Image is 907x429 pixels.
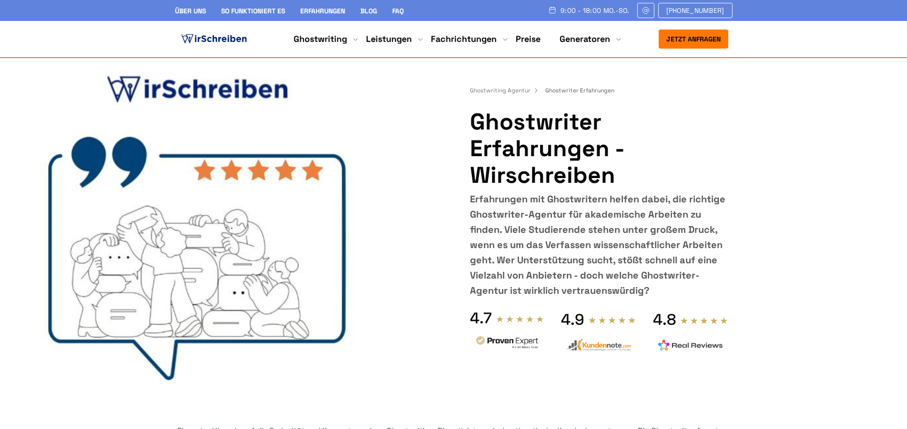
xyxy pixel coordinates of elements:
a: Fachrichtungen [431,33,497,45]
div: 4.9 [561,310,584,329]
span: 9:00 - 18:00 Mo.-So. [561,7,630,14]
a: Leistungen [366,33,412,45]
img: stars [680,317,728,325]
a: Preise [516,33,540,44]
a: FAQ [392,7,404,15]
img: stars [588,316,636,324]
img: logo ghostwriter-österreich [179,32,249,46]
img: Email [642,7,650,14]
a: Blog [360,7,377,15]
a: Ghostwriting Agentur [470,87,543,94]
span: [PHONE_NUMBER] [666,7,724,14]
a: [PHONE_NUMBER] [658,3,733,18]
img: Schedule [548,6,557,14]
h1: Ghostwriter Erfahrungen - Wirschreiben [470,109,728,189]
img: provenexpert [475,335,540,352]
div: Erfahrungen mit Ghostwritern helfen dabei, die richtige Ghostwriter-Agentur für akademische Arbei... [470,191,728,298]
a: Ghostwriting [294,33,347,45]
a: Generatoren [560,33,610,45]
a: Erfahrungen [300,7,345,15]
a: So funktioniert es [221,7,285,15]
span: Ghostwriter Erfahrungen [545,87,614,94]
img: realreviews [658,339,723,351]
div: 4.8 [653,310,676,329]
button: Jetzt anfragen [659,30,728,49]
img: stars [496,315,544,323]
div: 4.7 [470,309,492,328]
img: kundennote [566,339,631,351]
a: Über uns [175,7,206,15]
